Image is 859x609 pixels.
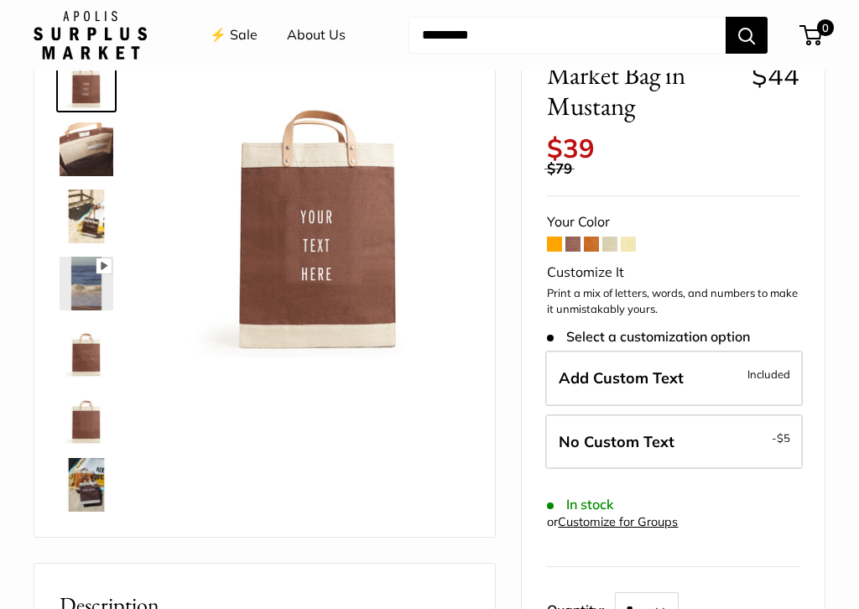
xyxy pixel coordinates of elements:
[60,458,113,512] img: Market Bag in Mustang
[559,368,684,388] span: Add Custom Text
[60,190,113,243] img: Market Bag in Mustang
[60,324,113,377] img: description_Seal of authenticity printed on the backside of every bag.
[801,25,822,45] a: 0
[56,388,117,448] a: Market Bag in Mustang
[287,23,346,48] a: About Us
[545,414,803,470] label: Leave Blank
[56,186,117,247] a: Market Bag in Mustang
[56,320,117,381] a: description_Seal of authenticity printed on the backside of every bag.
[559,432,674,451] span: No Custom Text
[547,260,799,285] div: Customize It
[547,60,738,122] span: Market Bag in Mustang
[772,428,790,448] span: -
[547,511,678,534] div: or
[726,17,768,54] button: Search
[547,329,749,345] span: Select a customization option
[210,23,258,48] a: ⚡️ Sale
[34,11,147,60] img: Apolis: Surplus Market
[547,497,613,513] span: In stock
[547,285,799,318] p: Print a mix of letters, words, and numbers to make it unmistakably yours.
[409,17,726,54] input: Search...
[547,210,799,235] div: Your Color
[777,431,790,445] span: $5
[56,119,117,180] a: Market Bag in Mustang
[547,159,572,177] span: $79
[60,55,113,109] img: Market Bag in Mustang
[169,55,470,357] img: Market Bag in Mustang
[56,52,117,112] a: Market Bag in Mustang
[547,132,595,164] span: $39
[60,391,113,445] img: Market Bag in Mustang
[60,122,113,176] img: Market Bag in Mustang
[747,364,790,384] span: Included
[752,59,799,91] span: $44
[558,514,678,529] a: Customize for Groups
[56,253,117,314] a: Market Bag in Mustang
[545,351,803,406] label: Add Custom Text
[817,19,834,36] span: 0
[60,257,113,310] img: Market Bag in Mustang
[56,455,117,515] a: Market Bag in Mustang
